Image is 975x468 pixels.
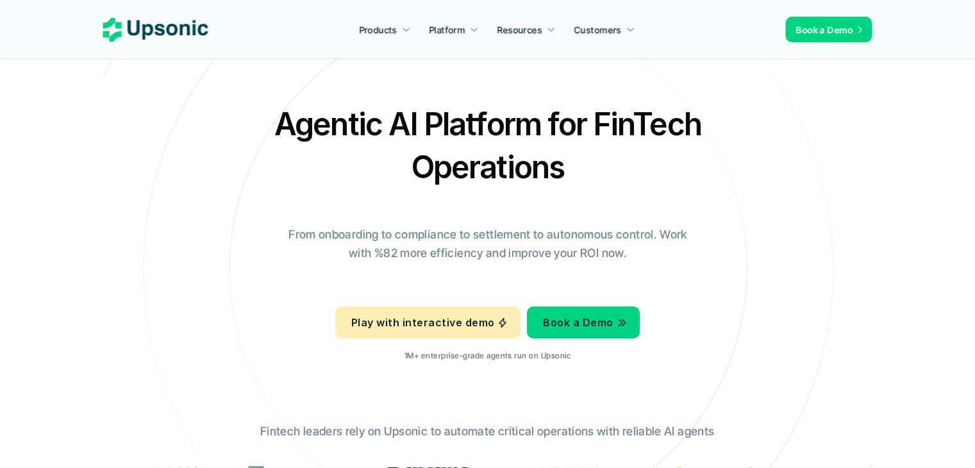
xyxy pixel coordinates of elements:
h2: Agentic AI Platform for FinTech Operations [263,103,712,188]
p: Customers [574,23,622,37]
a: Book a Demo [528,306,640,338]
a: Book a Demo [786,17,872,42]
p: 1M+ enterprise-grade agents run on Upsonic [404,351,571,360]
a: Play with interactive demo [335,306,521,338]
p: Platform [429,23,465,37]
p: Book a Demo [796,23,853,37]
p: Book a Demo [544,313,613,332]
p: Resources [497,23,542,37]
p: Play with interactive demo [351,313,494,332]
p: Products [359,23,397,37]
p: From onboarding to compliance to settlement to autonomous control. Work with %82 more efficiency ... [279,226,696,263]
p: Fintech leaders rely on Upsonic to automate critical operations with reliable AI agents [260,422,714,441]
a: Products [351,18,418,41]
